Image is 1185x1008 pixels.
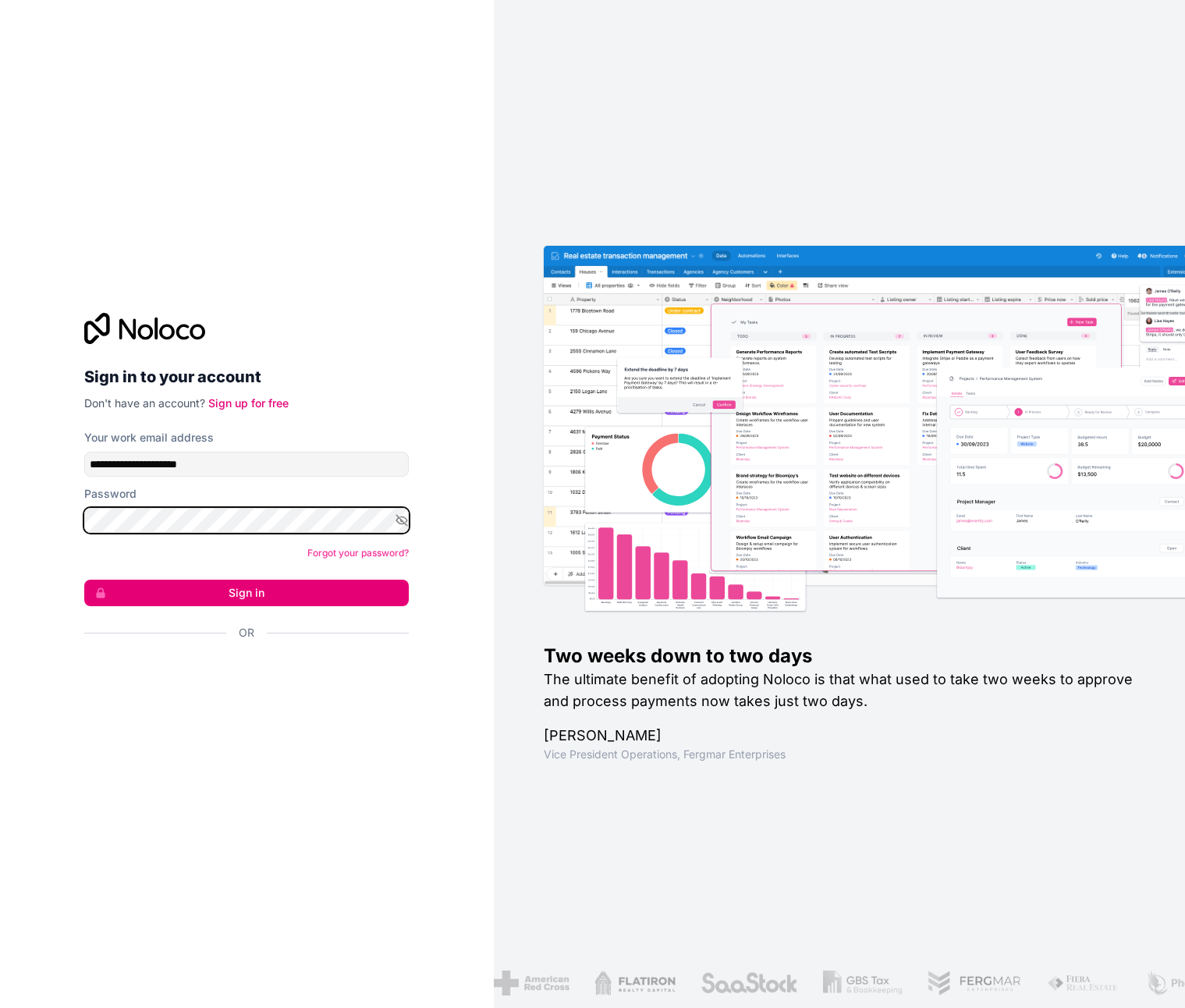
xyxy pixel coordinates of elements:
[84,396,205,410] span: Don't have an account?
[690,971,788,996] img: /assets/saastock-C6Zbiodz.png
[239,625,254,641] span: Or
[1036,971,1109,996] img: /assets/fiera-fwj2N5v4.png
[544,644,1135,669] h1: Two weeks down to two days
[208,396,289,410] a: Sign up for free
[84,452,409,477] input: Email address
[544,669,1135,712] h2: The ultimate benefit of adopting Noloco is that what used to take two weeks to approve and proces...
[483,971,559,996] img: /assets/american-red-cross-BAupjrZR.png
[917,971,1012,996] img: /assets/fergmar-CudnrXN5.png
[84,580,409,606] button: Sign in
[544,725,1135,747] h1: [PERSON_NAME]
[812,971,892,996] img: /assets/gbstax-C-GtDUiK.png
[544,747,1135,762] h1: Vice President Operations , Fergmar Enterprises
[84,430,214,445] label: Your work email address
[84,508,409,533] input: Password
[76,658,404,692] iframe: Sign in with Google Button
[584,971,665,996] img: /assets/flatiron-C8eUkumj.png
[307,547,409,559] a: Forgot your password?
[84,363,409,391] h2: Sign in to your account
[84,486,137,502] label: Password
